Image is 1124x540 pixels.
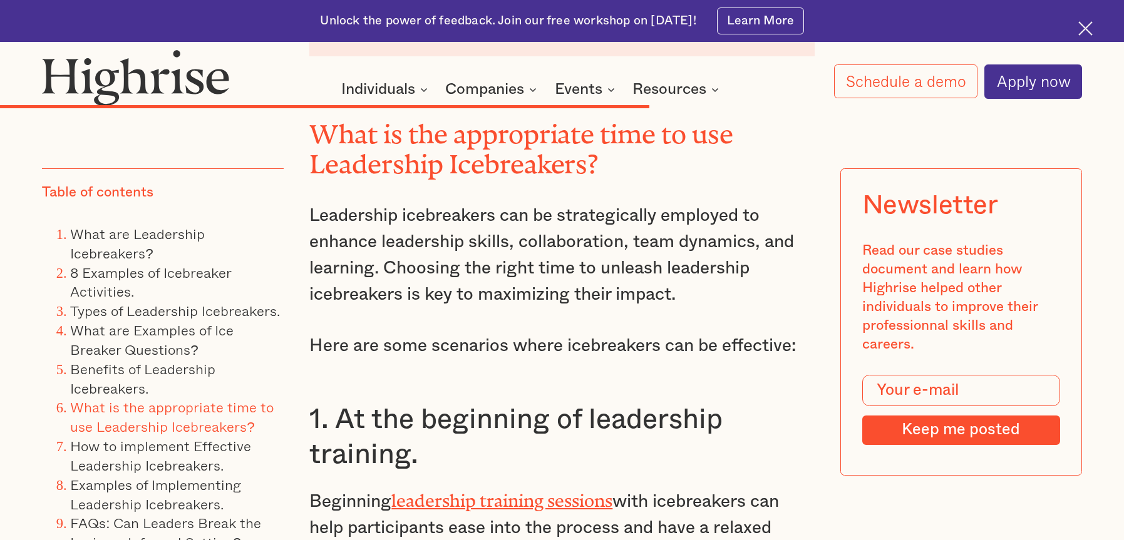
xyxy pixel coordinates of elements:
[862,190,998,221] div: Newsletter
[984,64,1081,99] a: Apply now
[632,82,706,97] div: Resources
[70,262,231,303] a: 8 Examples of Icebreaker Activities.
[70,300,280,322] a: Types of Leadership Icebreakers.
[341,82,415,97] div: Individuals
[309,113,814,172] h2: What is the appropriate time to use Leadership Icebreakers?
[834,64,977,98] a: Schedule a demo
[555,82,619,97] div: Events
[70,474,241,515] a: Examples of Implementing Leadership Icebreakers.
[341,82,431,97] div: Individuals
[70,435,251,476] a: How to implement Effective Leadership Icebreakers.
[862,375,1060,445] form: Modal Form
[391,491,612,502] a: leadership training sessions
[42,49,230,106] img: Highrise logo
[309,332,814,359] p: Here are some scenarios where icebreakers can be effective:
[862,375,1060,406] input: Your e-mail
[309,402,814,472] h3: 1. At the beginning of leadership training.
[862,242,1060,354] div: Read our case studies document and learn how Highrise helped other individuals to improve their p...
[445,82,524,97] div: Companies
[70,319,234,360] a: What are Examples of Ice Breaker Questions?
[1078,21,1093,36] img: Cross icon
[717,8,803,34] a: Learn More
[70,358,215,399] a: Benefits of Leadership Icebreakers.
[309,202,814,307] p: Leadership icebreakers can be strategically employed to enhance leadership skills, collaboration,...
[555,82,602,97] div: Events
[862,415,1060,444] input: Keep me posted
[70,223,205,264] a: What are Leadership Icebreakers?
[445,82,540,97] div: Companies
[320,13,696,29] div: Unlock the power of feedback. Join our free workshop on [DATE]!
[70,396,274,437] a: What is the appropriate time to use Leadership Icebreakers?
[632,82,723,97] div: Resources
[42,183,153,202] div: Table of contents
